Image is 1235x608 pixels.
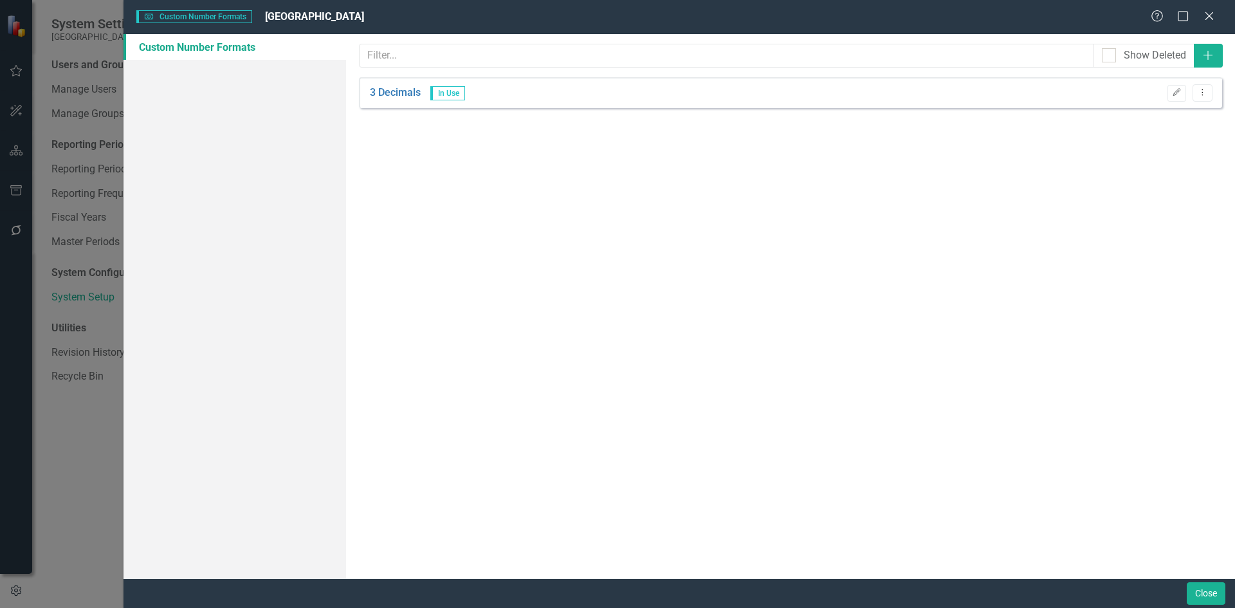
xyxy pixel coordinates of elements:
[359,44,1094,68] input: Filter...
[370,86,421,100] a: 3 Decimals
[1187,582,1225,605] button: Close
[265,10,364,23] span: [GEOGRAPHIC_DATA]
[136,10,252,23] span: Custom Number Formats
[1124,48,1186,63] div: Show Deleted
[430,86,465,100] span: In Use
[123,34,346,60] a: Custom Number Formats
